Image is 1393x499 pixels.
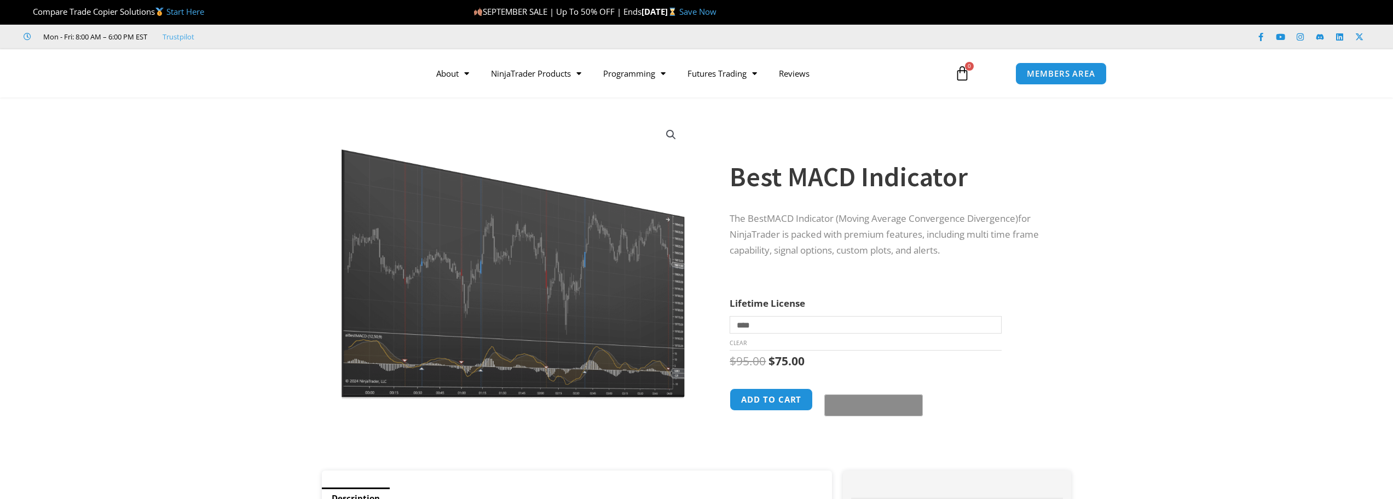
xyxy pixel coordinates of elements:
span: MEMBERS AREA [1027,70,1095,78]
a: NinjaTrader Products [480,61,592,86]
nav: Menu [425,61,942,86]
bdi: 75.00 [768,353,805,369]
span: MACD Indicator (Moving Average Convergence Divergence) [767,212,1018,225]
span: for NinjaTrader is packed with premium features, including multi time frame capability, signal op... [730,212,1039,256]
h1: Best MACD Indicator [730,158,1049,196]
a: Trustpilot [163,30,194,43]
span: The Best [730,212,767,225]
img: 🏆 [24,8,32,16]
a: MEMBERS AREA [1015,62,1107,85]
a: Save Now [679,6,716,17]
button: Add to cart [730,388,813,411]
a: About [425,61,480,86]
img: ⌛ [668,8,677,16]
strong: [DATE] [641,6,679,17]
label: Lifetime License [730,297,805,309]
bdi: 95.00 [730,353,766,369]
img: 🥇 [155,8,164,16]
span: $ [730,353,736,369]
img: 🍂 [474,8,482,16]
span: $ [768,353,775,369]
a: 0 [938,58,986,89]
a: Reviews [768,61,820,86]
span: 0 [965,62,974,71]
button: Buy with GPay [824,394,923,416]
img: LogoAI | Affordable Indicators – NinjaTrader [286,54,404,93]
a: View full-screen image gallery [661,125,681,145]
img: Best MACD [337,117,689,399]
a: Programming [592,61,677,86]
span: SEPTEMBER SALE | Up To 50% OFF | Ends [473,6,641,17]
span: Compare Trade Copier Solutions [24,6,204,17]
a: Start Here [166,6,204,17]
iframe: Secure payment input frame [822,387,921,388]
a: Futures Trading [677,61,768,86]
span: Mon - Fri: 8:00 AM – 6:00 PM EST [41,30,147,43]
a: Clear options [730,339,747,347]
